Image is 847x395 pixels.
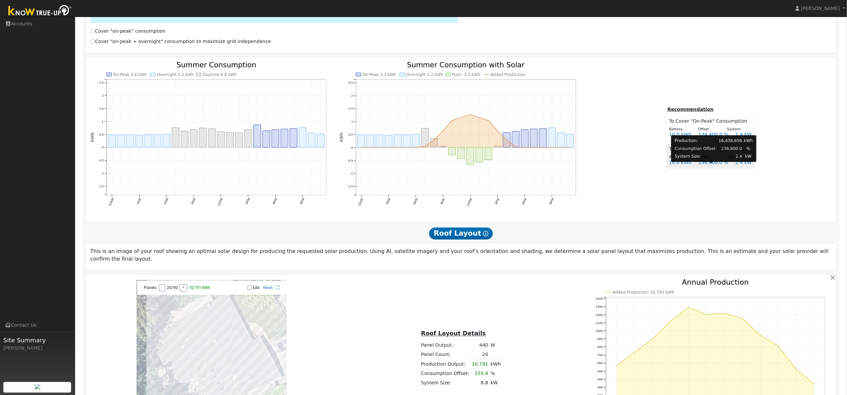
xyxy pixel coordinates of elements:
[476,148,483,162] rect: onclick=""
[308,133,315,148] rect: onclick=""
[5,4,75,19] img: Know True-Up
[98,185,104,188] text: -1.5
[167,286,178,290] span: 20/90
[351,120,353,124] text: 1
[467,148,474,165] rect: onclick=""
[236,133,243,148] rect: onclick=""
[732,131,755,138] div: 1.4 kW
[290,129,297,148] rect: onclick=""
[777,345,780,348] circle: onclick=""
[521,130,529,148] rect: onclick=""
[420,379,471,388] td: System Size:
[406,73,444,77] text: Overnight 5.2 kWh
[385,198,391,205] text: 3AM
[396,146,399,149] circle: onclick=""
[705,313,708,316] circle: onclick=""
[429,228,493,240] span: Roof Layout
[682,278,749,287] text: Annual Production
[669,146,747,153] span: To Maximize Grid Independence
[596,305,603,309] text: 1300
[452,73,481,77] text: Push -3.3 kWh
[440,146,447,148] rect: onclick=""
[533,146,535,149] circle: onclick=""
[136,198,142,205] text: 3AM
[597,353,603,357] text: 700
[471,360,489,369] td: 10,791
[490,379,502,388] td: kW
[217,198,224,207] text: 12PM
[272,130,279,148] rect: onclick=""
[451,119,454,122] circle: onclick=""
[102,146,104,150] text: 0
[569,146,572,149] circle: onclick=""
[613,290,674,295] text: Added Production 10,793 kWh
[466,198,473,207] text: 12PM
[108,135,116,148] rect: onclick=""
[90,39,95,44] input: Cover "on-peak + overnight" consumption to maximize grid independence
[472,342,488,349] div: 440
[744,153,753,160] td: kW
[483,231,488,237] i: Show Help
[597,362,603,365] text: 600
[190,198,196,205] text: 9AM
[360,146,363,149] circle: onclick=""
[471,379,489,388] td: 8.8
[403,135,410,148] rect: onclick=""
[199,128,207,148] rect: onclick=""
[3,336,71,345] span: Site Summary
[299,198,305,205] text: 9PM
[596,297,603,301] text: 1400
[458,148,465,159] rect: onclick=""
[415,146,417,149] circle: onclick=""
[490,360,502,369] td: kWh
[597,386,603,389] text: 300
[674,145,718,152] td: Consumption Offset:
[491,73,526,77] text: Added Production
[471,350,489,360] td: 20
[421,330,486,337] u: Roof Layout Details
[99,133,104,137] text: 0.5
[357,198,364,207] text: 12AM
[666,131,695,138] div: 10.0 kWh
[351,94,353,98] text: 2
[795,368,798,371] circle: onclick=""
[145,135,152,148] rect: onclick=""
[744,138,753,144] td: kWh
[597,378,603,381] text: 400
[744,145,753,152] td: %
[694,127,724,132] div: Offset
[190,130,198,148] rect: onclick=""
[596,321,603,325] text: 1100
[217,132,225,148] rect: onclick=""
[276,286,280,290] a: Full Screen
[347,185,353,188] text: -1.5
[506,139,508,142] circle: onclick=""
[177,61,256,69] text: Summer Consumption
[189,286,210,290] span: 10,791 kWh
[539,129,547,148] rect: onclick=""
[358,135,365,148] rect: onclick=""
[801,6,840,11] span: [PERSON_NAME]
[633,351,636,354] circle: onclick=""
[424,146,427,148] circle: onclick=""
[687,306,690,309] circle: onclick=""
[376,135,383,148] rect: onclick=""
[351,146,353,150] text: 0
[719,138,743,144] td: 16,438,656
[724,127,753,132] div: System
[515,146,517,148] circle: onclick=""
[440,198,446,205] text: 9AM
[90,28,166,35] label: Cover "on-peak" consumption
[339,133,344,142] text: kWh
[560,146,563,149] circle: onclick=""
[487,119,490,122] circle: onclick=""
[412,198,418,205] text: 6AM
[558,133,565,148] rect: onclick=""
[99,81,104,85] text: 2.5
[163,198,169,205] text: 6AM
[666,159,695,166] div: 10.0 kWh
[597,337,603,341] text: 900
[113,73,147,77] text: On-Peak 3.6 kWh
[263,286,273,290] a: Reset
[420,360,471,369] td: Production Output:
